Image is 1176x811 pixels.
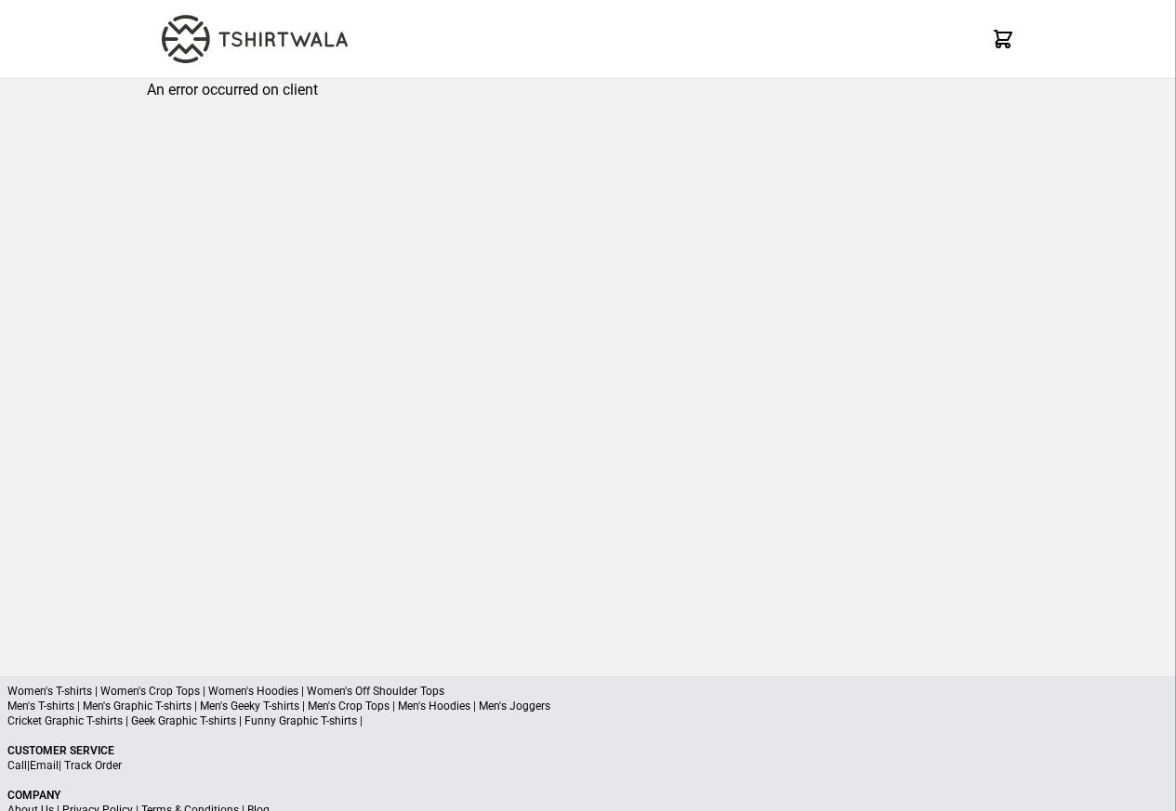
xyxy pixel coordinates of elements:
[147,79,1029,101] p: An error occurred on client
[30,759,59,772] a: Email
[7,759,27,772] a: Call
[7,788,1169,803] p: Company
[7,758,1169,773] p: | |
[7,684,1169,699] p: Women's T-shirts | Women's Crop Tops | Women's Hoodies | Women's Off Shoulder Tops
[7,699,1169,713] p: Men's T-shirts | Men's Graphic T-shirts | Men's Geeky T-shirts | Men's Crop Tops | Men's Hoodies ...
[162,15,348,63] img: TW-LOGO-400-104.png
[64,759,122,772] a: Track Order
[7,743,1169,758] p: Customer Service
[7,713,1169,728] p: Cricket Graphic T-shirts | Geek Graphic T-shirts | Funny Graphic T-shirts |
